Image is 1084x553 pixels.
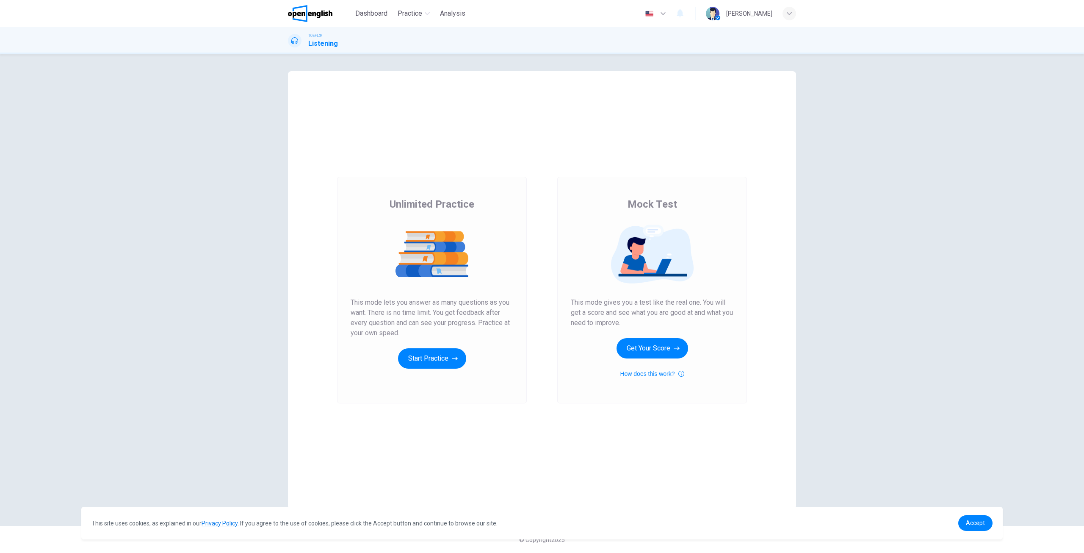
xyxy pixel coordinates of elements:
[958,515,993,531] a: dismiss cookie message
[966,520,985,526] span: Accept
[617,338,688,358] button: Get Your Score
[398,8,422,19] span: Practice
[620,369,684,379] button: How does this work?
[437,6,469,21] button: Analysis
[394,6,433,21] button: Practice
[288,5,352,22] a: OpenEnglish logo
[308,33,322,39] span: TOEFL®
[81,507,1003,539] div: cookieconsent
[519,536,565,543] span: © Copyright 2025
[571,297,733,328] span: This mode gives you a test like the real one. You will get a score and see what you are good at a...
[726,8,772,19] div: [PERSON_NAME]
[440,8,465,19] span: Analysis
[355,8,387,19] span: Dashboard
[91,520,498,527] span: This site uses cookies, as explained in our . If you agree to the use of cookies, please click th...
[308,39,338,49] h1: Listening
[288,5,332,22] img: OpenEnglish logo
[644,11,655,17] img: en
[628,197,677,211] span: Mock Test
[351,297,513,338] span: This mode lets you answer as many questions as you want. There is no time limit. You get feedback...
[352,6,391,21] button: Dashboard
[398,348,466,369] button: Start Practice
[390,197,474,211] span: Unlimited Practice
[706,7,719,20] img: Profile picture
[202,520,238,527] a: Privacy Policy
